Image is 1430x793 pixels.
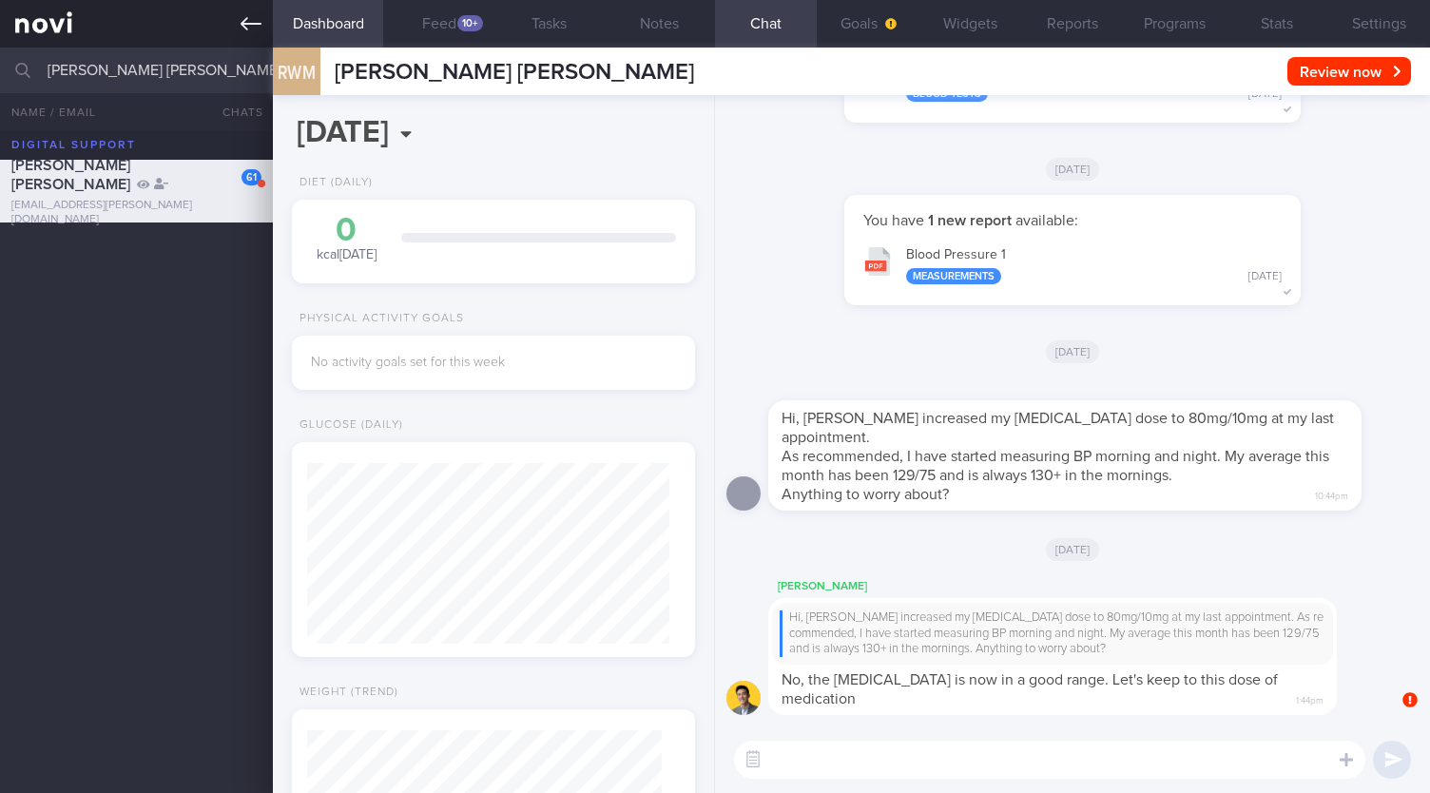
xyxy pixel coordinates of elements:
[1046,340,1100,363] span: [DATE]
[768,575,1394,598] div: [PERSON_NAME]
[863,211,1282,230] p: You have available:
[311,355,676,372] div: No activity goals set for this week
[906,247,1282,285] div: Blood Pressure 1
[292,312,464,326] div: Physical Activity Goals
[311,214,382,264] div: kcal [DATE]
[782,449,1329,483] span: As recommended, I have started measuring BP morning and night. My average this month has been 129...
[1046,538,1100,561] span: [DATE]
[1296,689,1324,707] span: 1:44pm
[1287,57,1411,86] button: Review now
[782,411,1334,445] span: Hi, [PERSON_NAME] increased my [MEDICAL_DATA] dose to 80mg/10mg at my last appointment.
[292,176,373,190] div: Diet (Daily)
[906,268,1001,284] div: Measurements
[782,487,949,502] span: Anything to worry about?
[924,213,1015,228] strong: 1 new report
[457,15,483,31] div: 10+
[780,610,1325,657] div: Hi, [PERSON_NAME] increased my [MEDICAL_DATA] dose to 80mg/10mg at my last appointment. As recomm...
[268,36,325,109] div: RWM
[311,214,382,247] div: 0
[292,686,398,700] div: Weight (Trend)
[782,672,1278,706] span: No, the [MEDICAL_DATA] is now in a good range. Let's keep to this dose of medication
[242,169,261,185] div: 61
[1315,485,1348,503] span: 10:44pm
[1046,158,1100,181] span: [DATE]
[197,93,273,131] button: Chats
[335,61,694,84] span: [PERSON_NAME] [PERSON_NAME]
[11,199,261,227] div: [EMAIL_ADDRESS][PERSON_NAME][DOMAIN_NAME]
[854,235,1291,295] button: Blood Pressure 1 Measurements [DATE]
[292,418,403,433] div: Glucose (Daily)
[1248,270,1282,284] div: [DATE]
[11,158,130,192] span: [PERSON_NAME] [PERSON_NAME]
